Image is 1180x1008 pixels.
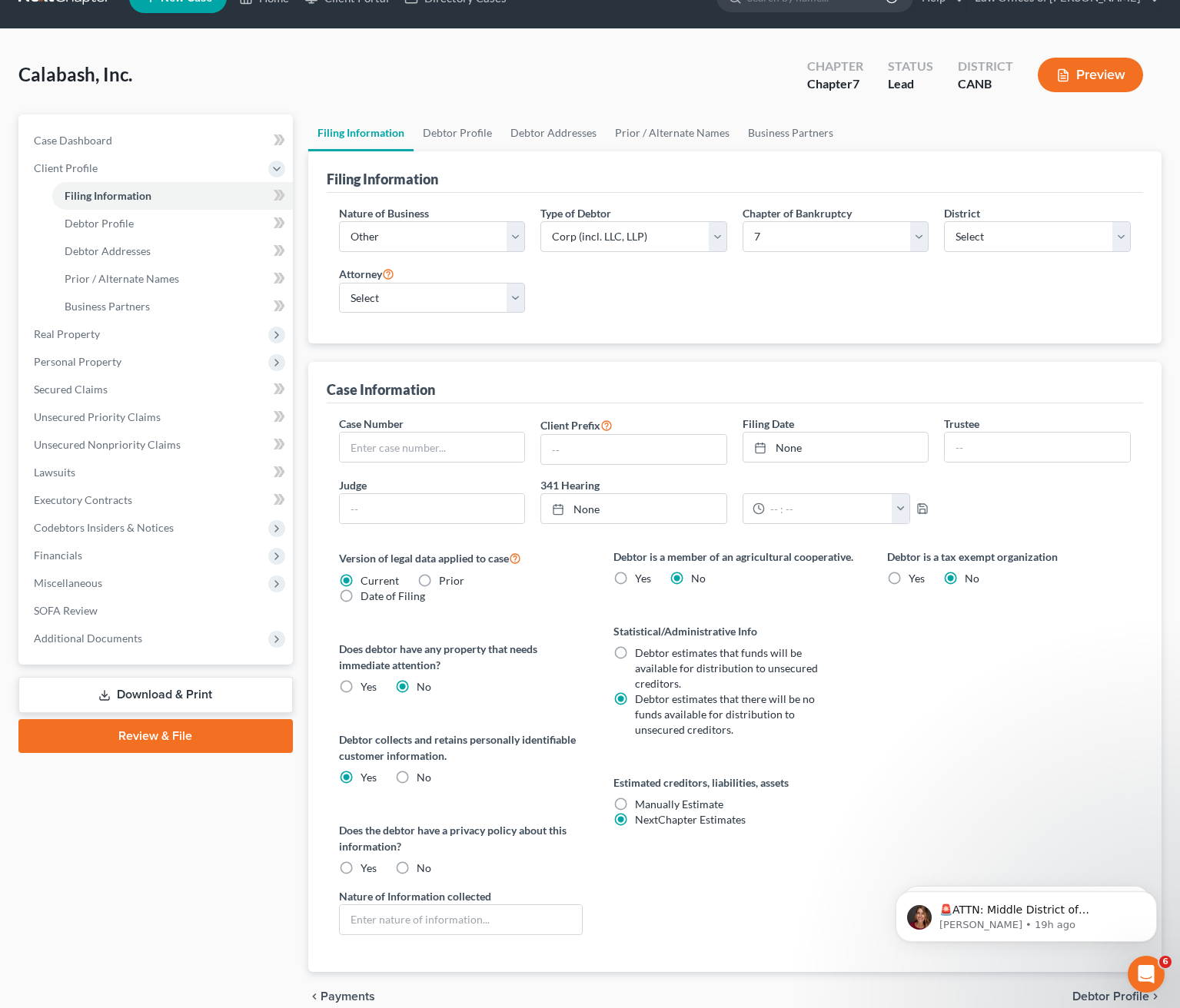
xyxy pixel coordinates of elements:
a: None [743,433,929,462]
span: 6 [1159,956,1172,968]
input: -- [945,433,1130,462]
span: Filing Information [65,189,151,202]
span: Yes [361,680,377,693]
span: No [417,771,431,784]
span: Additional Documents [34,632,142,645]
label: Trustee [944,416,979,432]
span: Executory Contracts [34,493,132,506]
button: Debtor Profile chevron_right [1072,990,1162,1003]
a: Executory Contracts [22,486,293,514]
span: Personal Property [34,355,121,368]
label: Judge [339,477,367,493]
label: Debtor collects and retains personally identifiable customer information. [339,731,583,764]
label: Nature of Information collected [339,888,491,904]
label: Estimated creditors, liabilities, assets [613,774,857,791]
button: Preview [1038,58,1143,92]
input: -- : -- [765,494,892,523]
a: Debtor Addresses [52,237,293,265]
span: Unsecured Priority Claims [34,410,161,423]
a: Review & File [18,719,293,753]
a: SOFA Review [22,597,293,625]
span: SOFA Review [34,604,98,617]
i: chevron_left [308,990,321,1003]
label: Does the debtor have a privacy policy about this information? [339,822,583,854]
label: Filing Date [743,416,794,432]
label: Chapter of Bankruptcy [743,205,852,221]
iframe: Intercom notifications message [873,859,1180,967]
span: Manually Estimate [635,797,723,811]
a: Debtor Profile [52,210,293,237]
span: Unsecured Nonpriority Claims [34,438,181,451]
a: Filing Information [308,114,414,151]
span: Yes [635,572,651,585]
span: Debtor estimates that there will be no funds available for distribution to unsecured creditors. [635,692,815,736]
a: Secured Claims [22,376,293,403]
span: No [965,572,979,585]
a: Business Partners [739,114,843,151]
button: chevron_left Payments [308,990,375,1003]
iframe: Intercom live chat [1128,956,1165,993]
div: Status [888,58,933,75]
span: Debtor Profile [65,217,134,230]
a: Prior / Alternate Names [606,114,739,151]
span: Current [361,574,399,587]
a: Unsecured Priority Claims [22,403,293,431]
label: Case Number [339,416,404,432]
label: Debtor is a tax exempt organization [887,549,1131,565]
label: Does debtor have any property that needs immediate attention? [339,641,583,673]
span: Yes [361,861,377,874]
a: Lawsuits [22,459,293,486]
a: Filing Information [52,182,293,210]
a: Business Partners [52,293,293,320]
span: Codebtors Insiders & Notices [34,521,174,534]
label: Type of Debtor [540,205,611,221]
span: Yes [909,572,925,585]
a: Unsecured Nonpriority Claims [22,431,293,459]
span: Lawsuits [34,466,75,479]
div: CANB [958,75,1013,93]
label: Nature of Business [339,205,429,221]
div: Lead [888,75,933,93]
div: District [958,58,1013,75]
div: Chapter [807,58,863,75]
span: Debtor Addresses [65,244,151,257]
div: Case Information [327,380,435,399]
a: Debtor Profile [414,114,501,151]
span: Prior / Alternate Names [65,272,179,285]
label: 341 Hearing [533,477,936,493]
span: Debtor estimates that funds will be available for distribution to unsecured creditors. [635,646,818,690]
a: Download & Print [18,677,293,713]
a: Debtor Addresses [501,114,606,151]
span: 7 [853,76,859,91]
a: Case Dashboard [22,127,293,154]
span: Payments [321,990,375,1003]
div: Chapter [807,75,863,93]
span: Client Profile [34,161,98,174]
input: -- [541,435,726,464]
label: District [944,205,980,221]
span: Prior [439,574,464,587]
span: NextChapter Estimates [635,813,746,826]
span: Secured Claims [34,383,108,396]
span: Yes [361,771,377,784]
span: Debtor Profile [1072,990,1149,1003]
label: Client Prefix [540,416,613,434]
span: No [417,680,431,693]
span: Real Property [34,327,100,340]
span: Financials [34,549,82,562]
input: Enter case number... [340,433,525,462]
span: Miscellaneous [34,576,102,589]
i: chevron_right [1149,990,1162,1003]
span: Business Partners [65,300,150,313]
input: -- [340,494,525,523]
label: Statistical/Administrative Info [613,623,857,639]
label: Attorney [339,264,394,283]
input: Enter nature of information... [340,905,582,934]
span: Case Dashboard [34,134,112,147]
span: No [691,572,706,585]
label: Version of legal data applied to case [339,549,583,567]
label: Debtor is a member of an agricultural cooperative. [613,549,857,565]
